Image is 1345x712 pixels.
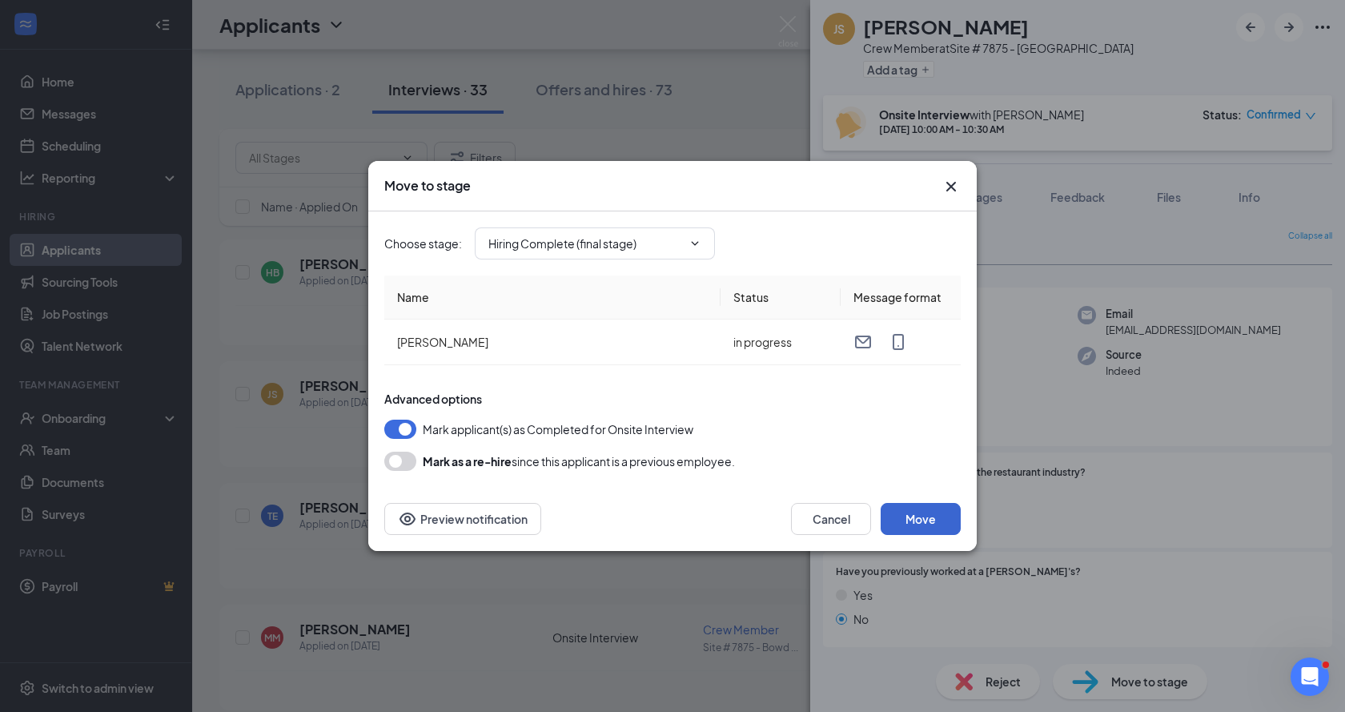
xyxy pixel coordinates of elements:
[423,452,735,471] div: since this applicant is a previous employee.
[384,177,471,195] h3: Move to stage
[721,320,841,365] td: in progress
[384,235,462,252] span: Choose stage :
[423,420,693,439] span: Mark applicant(s) as Completed for Onsite Interview
[384,276,721,320] th: Name
[941,177,961,196] button: Close
[384,503,541,535] button: Preview notificationEye
[881,503,961,535] button: Move
[853,332,873,352] svg: Email
[398,509,417,529] svg: Eye
[721,276,841,320] th: Status
[384,391,961,407] div: Advanced options
[689,237,701,250] svg: ChevronDown
[791,503,871,535] button: Cancel
[397,335,488,349] span: [PERSON_NAME]
[1291,658,1329,696] iframe: Intercom live chat
[423,454,512,469] b: Mark as a re-hire
[841,276,961,320] th: Message format
[889,332,908,352] svg: MobileSms
[941,177,961,196] svg: Cross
